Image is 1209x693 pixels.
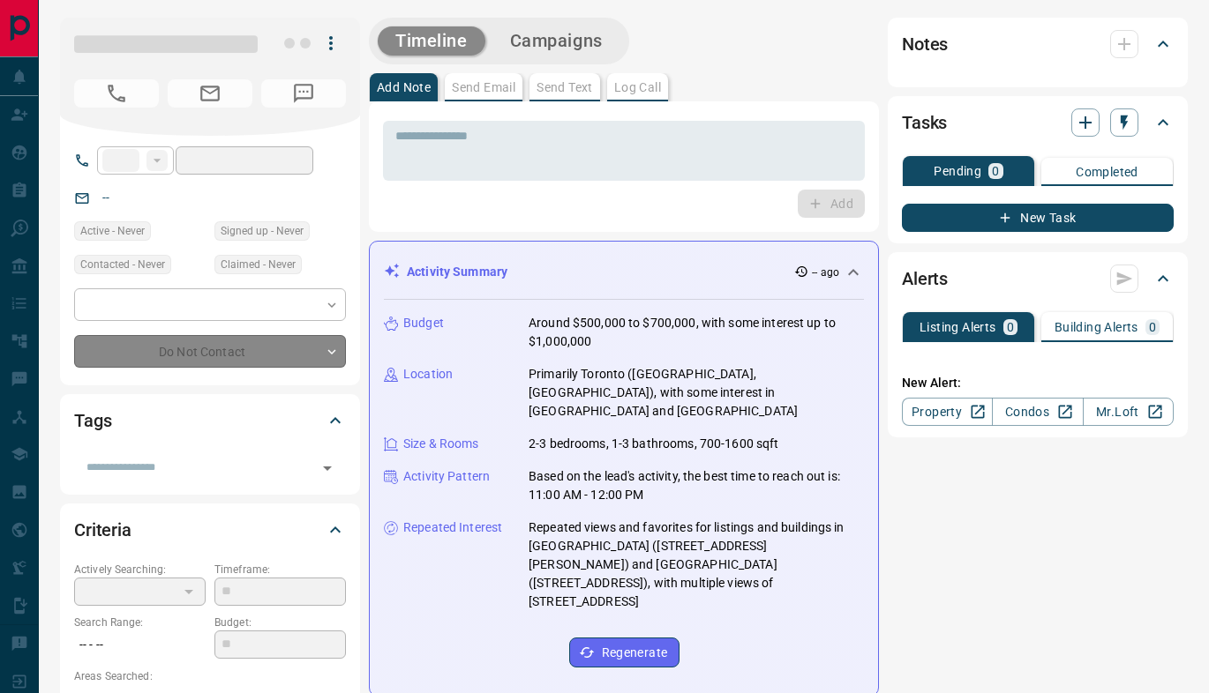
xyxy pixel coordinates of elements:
[992,398,1083,426] a: Condos
[902,108,947,137] h2: Tasks
[403,518,502,537] p: Repeated Interest
[529,467,864,504] p: Based on the lead's activity, the best time to reach out is: 11:00 AM - 12:00 PM
[74,562,206,577] p: Actively Searching:
[902,23,1174,65] div: Notes
[902,30,948,58] h2: Notes
[403,467,490,486] p: Activity Pattern
[403,435,479,453] p: Size & Rooms
[74,509,346,551] div: Criteria
[378,26,485,56] button: Timeline
[812,265,839,280] p: -- ago
[1083,398,1174,426] a: Mr.Loft
[1076,166,1138,178] p: Completed
[80,256,165,273] span: Contacted - Never
[902,398,993,426] a: Property
[403,365,453,384] p: Location
[74,79,159,108] span: No Number
[384,256,864,288] div: Activity Summary-- ago
[920,321,996,333] p: Listing Alerts
[934,165,981,177] p: Pending
[902,265,948,293] h2: Alerts
[377,81,431,93] p: Add Note
[902,374,1174,392] p: New Alert:
[74,615,206,630] p: Search Range:
[992,165,999,177] p: 0
[529,314,864,351] p: Around $500,000 to $700,000, with some interest up to $1,000,000
[168,79,252,108] span: No Email
[261,79,346,108] span: No Number
[407,263,507,281] p: Activity Summary
[1055,321,1138,333] p: Building Alerts
[214,615,346,630] p: Budget:
[1149,321,1156,333] p: 0
[74,406,111,435] h2: Tags
[403,314,444,332] p: Budget
[902,257,1174,300] div: Alerts
[74,335,346,368] div: Do Not Contact
[902,101,1174,144] div: Tasks
[529,435,779,453] p: 2-3 bedrooms, 1-3 bathrooms, 700-1600 sqft
[214,562,346,577] p: Timeframe:
[221,256,296,273] span: Claimed - Never
[74,668,346,684] p: Areas Searched:
[80,222,145,240] span: Active - Never
[1007,321,1014,333] p: 0
[492,26,620,56] button: Campaigns
[74,630,206,659] p: -- - --
[74,399,346,442] div: Tags
[221,222,304,240] span: Signed up - Never
[569,637,680,667] button: Regenerate
[74,516,131,544] h2: Criteria
[315,456,340,481] button: Open
[529,365,864,421] p: Primarily Toronto ([GEOGRAPHIC_DATA], [GEOGRAPHIC_DATA]), with some interest in [GEOGRAPHIC_DATA]...
[529,518,864,611] p: Repeated views and favorites for listings and buildings in [GEOGRAPHIC_DATA] ([STREET_ADDRESS][PE...
[102,190,109,205] a: --
[902,204,1174,232] button: New Task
